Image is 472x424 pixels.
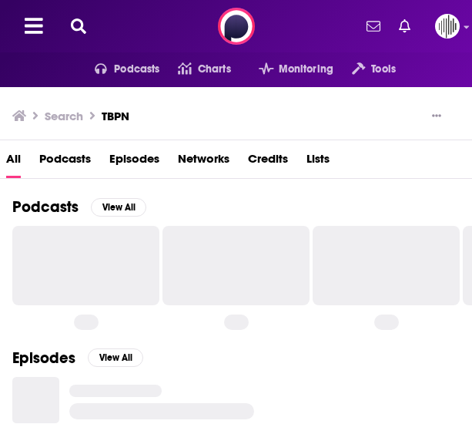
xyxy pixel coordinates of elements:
button: View All [88,348,143,367]
button: open menu [76,57,160,82]
span: Monitoring [279,59,333,80]
a: All [6,146,21,178]
a: Charts [159,57,230,82]
a: Logged in as gpg2 [435,14,460,39]
a: Show notifications dropdown [360,13,387,39]
h2: Podcasts [12,197,79,217]
img: User Profile [435,14,460,39]
button: Show More Button [426,109,447,124]
button: open menu [240,57,333,82]
a: Networks [178,146,229,178]
span: Podcasts [114,59,159,80]
a: Show notifications dropdown [393,13,417,39]
a: Podcasts [39,146,91,178]
button: open menu [333,57,396,82]
h3: TBPN [102,109,129,123]
span: Charts [198,59,231,80]
img: Podchaser - Follow, Share and Rate Podcasts [218,8,255,45]
h3: Search [45,109,83,123]
h2: Episodes [12,348,75,368]
button: View All [91,198,146,217]
span: Tools [371,59,396,80]
a: EpisodesView All [12,348,143,368]
a: Episodes [109,146,159,178]
a: Lists [306,146,330,178]
a: PodcastsView All [12,197,146,217]
a: Credits [248,146,288,178]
